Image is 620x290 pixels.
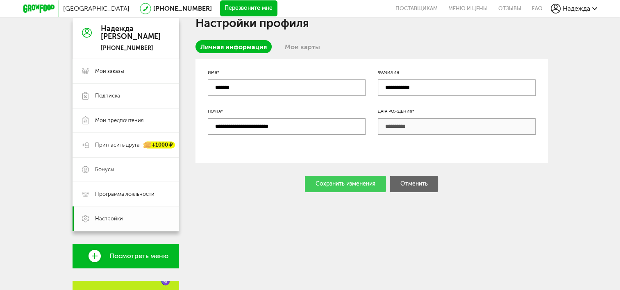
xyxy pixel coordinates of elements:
span: [GEOGRAPHIC_DATA] [63,5,129,12]
a: Личная информация [195,40,272,53]
a: Посмотреть меню [73,244,179,268]
span: Надежда [563,5,590,12]
span: Бонусы [95,166,114,173]
button: Перезвоните мне [220,0,277,17]
span: Мои заказы [95,68,124,75]
a: Настройки [73,206,179,231]
span: Программа лояльности [95,190,154,198]
a: Подписка [73,84,179,108]
div: [PHONE_NUMBER] [101,45,161,52]
span: Настройки [95,215,123,222]
a: Бонусы [73,157,179,182]
div: Фамилия [378,69,536,76]
span: Пригласить друга [95,141,140,149]
div: +1000 ₽ [144,142,175,149]
span: Подписка [95,92,120,100]
a: [PHONE_NUMBER] [153,5,212,12]
a: Мои заказы [73,59,179,84]
h1: Настройки профиля [195,18,548,29]
div: Надежда [PERSON_NAME] [101,25,161,41]
a: Мои предпочтения [73,108,179,133]
a: Программа лояльности [73,182,179,206]
div: Дата рождения* [378,108,536,115]
span: Посмотреть меню [109,252,168,260]
div: Почта* [208,108,366,115]
a: Пригласить друга +1000 ₽ [73,133,179,157]
span: Мои предпочтения [95,117,143,124]
a: Мои карты [280,40,325,53]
